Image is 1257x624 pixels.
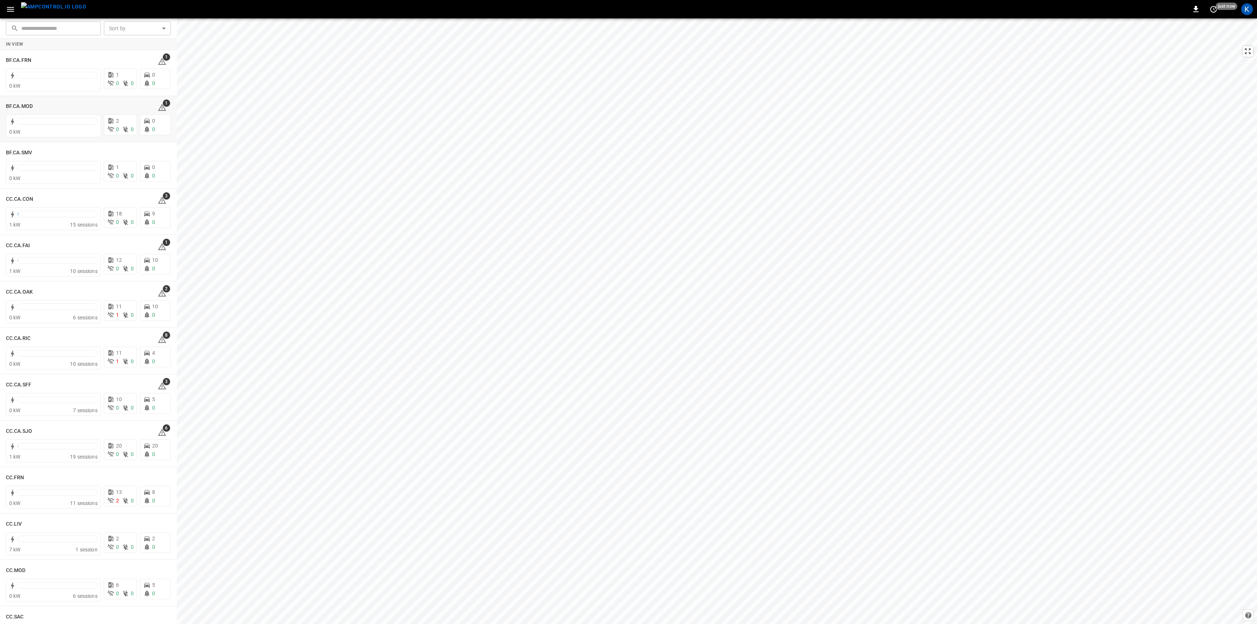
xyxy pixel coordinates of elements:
span: 0 kW [9,593,21,599]
span: 0 [116,544,119,550]
h6: CC.FRN [6,474,24,482]
span: 9 [152,211,155,217]
span: 0 kW [9,407,21,413]
h6: CC.CA.SFF [6,381,31,389]
span: 0 [152,266,155,271]
span: 0 [116,266,119,271]
span: 1 session [76,547,97,553]
button: set refresh interval [1208,3,1219,15]
span: 0 [131,451,134,457]
span: 0 [152,358,155,364]
span: 0 [152,451,155,457]
img: ampcontrol.io logo [21,2,86,11]
span: 0 [116,126,119,132]
span: 0 [131,498,134,504]
span: 0 [152,72,155,78]
span: 0 [152,312,155,318]
span: 0 [131,590,134,596]
span: 1 kW [9,454,21,460]
span: 11 [116,304,122,309]
span: 0 [131,405,134,411]
span: 0 kW [9,500,21,506]
span: 8 [163,332,170,339]
span: 20 [116,443,122,449]
span: 10 [152,304,158,309]
span: 10 [116,396,122,402]
span: 0 [152,126,155,132]
span: 8 [152,489,155,495]
span: 19 sessions [70,454,98,460]
span: 0 [152,498,155,504]
span: 1 [116,312,119,318]
span: 0 [131,544,134,550]
span: 6 sessions [73,315,98,320]
span: 1 [163,99,170,107]
span: 0 [116,405,119,411]
span: 4 [152,350,155,356]
span: 1 [163,239,170,246]
span: 3 [163,378,170,385]
span: 3 [163,192,170,200]
span: 0 kW [9,361,21,367]
span: 1 [116,72,119,78]
span: 0 [131,219,134,225]
h6: CC.MOD [6,567,26,575]
span: 2 [152,536,155,541]
span: 0 [152,219,155,225]
span: 0 [152,164,155,170]
span: 15 sessions [70,222,98,228]
span: 2 [116,536,119,541]
span: 7 kW [9,547,21,553]
span: 13 [116,489,122,495]
span: 5 [152,582,155,588]
h6: CC.CA.OAK [6,288,33,296]
span: 0 [131,266,134,271]
span: 1 [116,164,119,170]
span: 0 [116,173,119,179]
span: just now [1216,3,1237,10]
span: 12 [116,257,122,263]
h6: CC.LIV [6,520,22,528]
span: 2 [116,498,119,504]
span: 11 sessions [70,500,98,506]
span: 5 [152,396,155,402]
span: 0 [152,118,155,124]
span: 0 [152,590,155,596]
span: 2 [163,285,170,292]
span: 0 [152,544,155,550]
span: 10 [152,257,158,263]
span: 0 [152,80,155,86]
strong: In View [6,42,24,47]
span: 11 [116,350,122,356]
span: 6 [116,582,119,588]
span: 6 sessions [73,593,98,599]
span: 1 [163,53,170,61]
span: 0 [152,173,155,179]
span: 0 [116,80,119,86]
h6: CC.CA.FAI [6,242,30,250]
span: 0 kW [9,129,21,135]
span: 1 kW [9,268,21,274]
span: 0 [116,219,119,225]
h6: CC.CA.SJO [6,427,32,435]
span: 1 [116,358,119,364]
span: 0 kW [9,83,21,89]
h6: BF.CA.FRN [6,56,31,64]
span: 0 [131,358,134,364]
span: 1 kW [9,222,21,228]
span: 0 [116,451,119,457]
h6: BF.CA.SMV [6,149,32,157]
h6: CC.SAC [6,613,24,621]
h6: CC.CA.RIC [6,334,31,343]
span: 10 sessions [70,361,98,367]
span: 0 [116,590,119,596]
span: 7 sessions [73,407,98,413]
div: profile-icon [1241,3,1253,15]
span: 0 [131,173,134,179]
span: 2 [116,118,119,124]
span: 0 [131,80,134,86]
span: 6 [163,424,170,432]
h6: BF.CA.MOD [6,102,33,111]
span: 18 [116,211,122,217]
span: 0 kW [9,175,21,181]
